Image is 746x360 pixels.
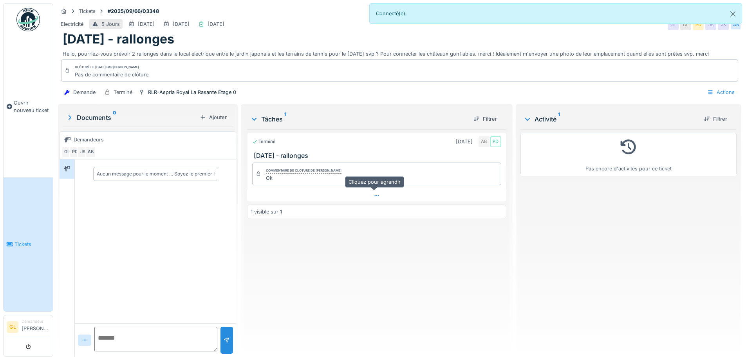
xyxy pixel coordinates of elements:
div: Aucun message pour le moment … Soyez le premier ! [97,170,215,177]
div: Activité [524,114,697,124]
a: Tickets [4,177,53,312]
div: Demandeurs [74,136,104,143]
div: Pas de commentaire de clôture [75,71,148,78]
div: Terminé [252,138,276,145]
div: Demande [73,89,96,96]
div: Terminé [114,89,132,96]
div: Demandeur [22,318,50,324]
img: Badge_color-CXgf-gQk.svg [16,8,40,31]
sup: 1 [284,114,286,124]
li: [PERSON_NAME] [22,318,50,335]
sup: 0 [113,113,116,122]
div: Cliquez pour agrandir [345,176,404,188]
div: JS [77,147,88,157]
div: Pas encore d'activités pour ce ticket [526,136,732,173]
div: PD [693,19,704,30]
div: JS [718,19,729,30]
div: PD [69,147,80,157]
div: Tâches [250,114,467,124]
span: Ouvrir nouveau ticket [14,99,50,114]
div: Commentaire de clôture de [PERSON_NAME] [266,168,341,174]
div: [DATE] [208,20,224,28]
div: [DATE] [173,20,190,28]
div: [DATE] [138,20,155,28]
div: Filtrer [701,114,730,124]
h1: [DATE] - rallonges [63,32,174,47]
sup: 1 [558,114,560,124]
a: GL Demandeur[PERSON_NAME] [7,318,50,337]
div: Tickets [79,7,96,15]
div: Clôturé le [DATE] par [PERSON_NAME] [75,65,139,70]
div: RLR-Aspria Royal La Rasante Etage 0 [148,89,236,96]
div: 1 visible sur 1 [251,208,282,215]
strong: #2025/09/66/03348 [105,7,162,15]
div: GL [61,147,72,157]
div: Filtrer [470,114,500,124]
div: PD [490,136,501,147]
div: GL [668,19,679,30]
div: [DATE] [456,138,473,145]
div: AB [479,136,490,147]
div: Electricité [61,20,83,28]
div: 5 Jours [101,20,120,28]
button: Close [724,4,742,24]
div: Actions [704,87,738,98]
a: Ouvrir nouveau ticket [4,36,53,177]
div: JS [705,19,716,30]
li: GL [7,321,18,333]
div: AB [85,147,96,157]
div: Documents [66,113,197,122]
div: AB [730,19,741,30]
div: Ajouter [197,112,230,123]
span: Tickets [14,241,50,248]
div: GL [680,19,691,30]
div: Ok [266,174,341,182]
div: Connecté(e). [369,3,742,24]
div: Hello, pourriez-vous prévoir 2 rallonges dans le local électrique entre le jardin japonais et les... [63,47,737,58]
h3: [DATE] - rallonges [254,152,502,159]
